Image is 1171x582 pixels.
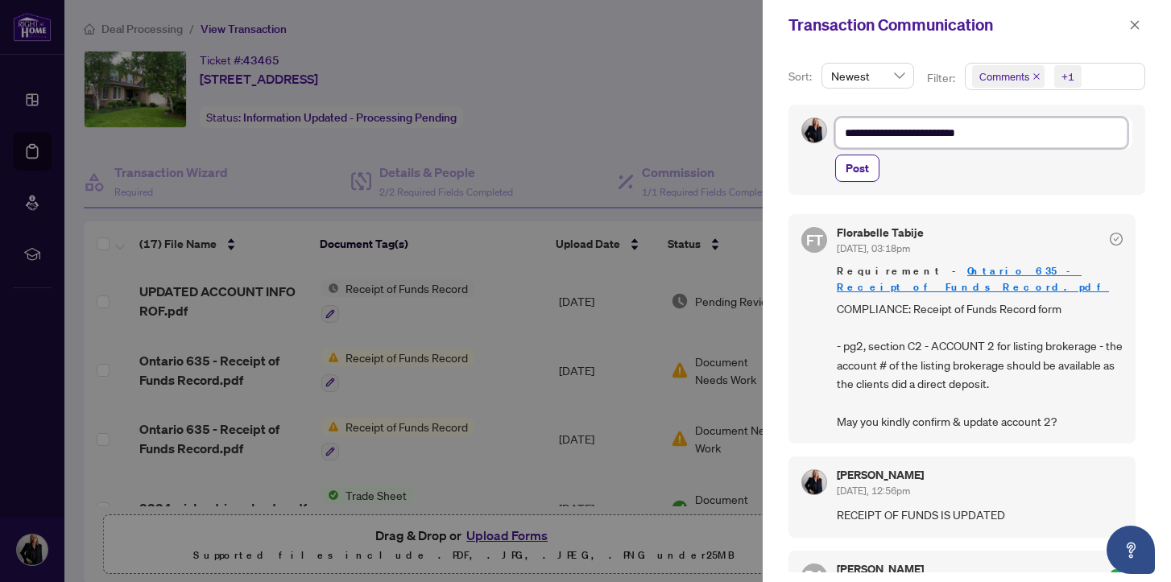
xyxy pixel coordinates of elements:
[1129,19,1140,31] span: close
[788,68,815,85] p: Sort:
[788,13,1124,37] div: Transaction Communication
[835,155,879,182] button: Post
[846,155,869,181] span: Post
[837,242,910,254] span: [DATE], 03:18pm
[831,64,904,88] span: Newest
[837,263,1123,295] span: Requirement -
[1032,72,1041,80] span: close
[837,469,924,481] h5: [PERSON_NAME]
[806,229,823,251] span: FT
[979,68,1029,85] span: Comments
[927,69,958,87] p: Filter:
[802,470,826,494] img: Profile Icon
[1110,569,1123,582] span: check-circle
[837,485,910,497] span: [DATE], 12:56pm
[837,299,1123,431] span: COMPLIANCE: Receipt of Funds Record form - pg2, section C2 - ACCOUNT 2 for listing brokerage - th...
[837,506,1123,524] span: RECEIPT OF FUNDS IS UPDATED
[837,264,1109,294] a: Ontario 635 - Receipt of Funds Record.pdf
[837,563,924,575] h5: [PERSON_NAME]
[1107,526,1155,574] button: Open asap
[972,65,1045,88] span: Comments
[837,227,924,238] h5: Florabelle Tabije
[802,118,826,142] img: Profile Icon
[1110,233,1123,246] span: check-circle
[1061,68,1074,85] div: +1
